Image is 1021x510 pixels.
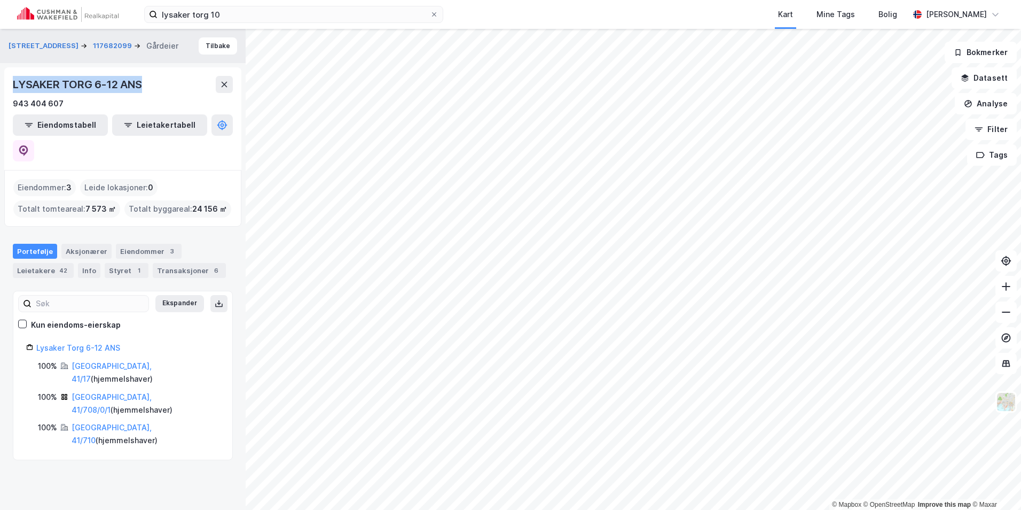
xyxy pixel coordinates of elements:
[926,8,987,21] div: [PERSON_NAME]
[57,265,69,276] div: 42
[816,8,855,21] div: Mine Tags
[93,41,134,51] button: 117682099
[32,296,148,312] input: Søk
[85,203,116,215] span: 7 573 ㎡
[36,343,120,352] a: Lysaker Torg 6-12 ANS
[17,7,119,22] img: cushman-wakefield-realkapital-logo.202ea83816669bd177139c58696a8fa1.svg
[66,181,72,194] span: 3
[78,263,100,278] div: Info
[105,263,148,278] div: Styret
[968,459,1021,510] div: Kontrollprogram for chat
[955,93,1017,114] button: Analyse
[153,263,226,278] div: Transaksjoner
[863,501,915,508] a: OpenStreetMap
[80,179,158,196] div: Leide lokasjoner :
[967,144,1017,166] button: Tags
[61,244,112,259] div: Aksjonærer
[13,244,57,259] div: Portefølje
[124,200,231,218] div: Totalt byggareal :
[192,203,227,215] span: 24 156 ㎡
[112,114,207,136] button: Leietakertabell
[13,114,108,136] button: Eiendomstabell
[211,265,222,276] div: 6
[778,8,793,21] div: Kart
[116,244,182,259] div: Eiendommer
[13,200,120,218] div: Totalt tomteareal :
[965,119,1017,140] button: Filter
[155,295,204,312] button: Ekspander
[72,360,219,385] div: ( hjemmelshaver )
[13,179,76,196] div: Eiendommer :
[133,265,144,276] div: 1
[38,360,57,373] div: 100%
[918,501,971,508] a: Improve this map
[996,392,1016,412] img: Z
[72,423,152,445] a: [GEOGRAPHIC_DATA], 41/710
[832,501,861,508] a: Mapbox
[13,97,64,110] div: 943 404 607
[72,392,152,414] a: [GEOGRAPHIC_DATA], 41/708/0/1
[148,181,153,194] span: 0
[38,421,57,434] div: 100%
[167,246,177,257] div: 3
[945,42,1017,63] button: Bokmerker
[158,6,430,22] input: Søk på adresse, matrikkel, gårdeiere, leietakere eller personer
[13,263,74,278] div: Leietakere
[72,421,219,447] div: ( hjemmelshaver )
[9,41,81,51] button: [STREET_ADDRESS]
[968,459,1021,510] iframe: Chat Widget
[146,40,178,52] div: Gårdeier
[878,8,897,21] div: Bolig
[72,361,152,383] a: [GEOGRAPHIC_DATA], 41/17
[31,319,121,331] div: Kun eiendoms-eierskap
[199,37,237,55] button: Tilbake
[72,391,219,416] div: ( hjemmelshaver )
[13,76,144,93] div: LYSAKER TORG 6-12 ANS
[38,391,57,404] div: 100%
[952,67,1017,89] button: Datasett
